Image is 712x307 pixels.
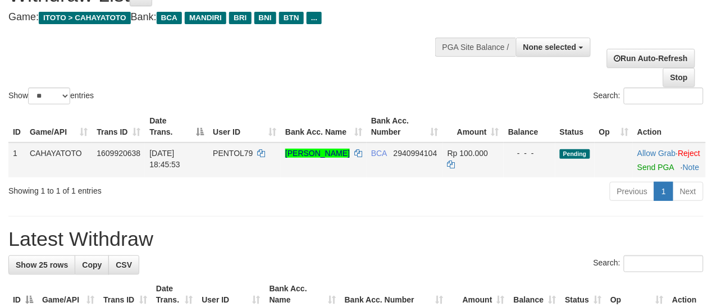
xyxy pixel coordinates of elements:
td: · [633,143,706,177]
label: Search: [594,255,704,272]
span: BNI [254,12,276,24]
h4: Game: Bank: [8,12,463,23]
input: Search: [624,88,704,104]
a: Run Auto-Refresh [607,49,695,68]
span: BTN [279,12,304,24]
select: Showentries [28,88,70,104]
span: Pending [560,149,590,159]
h1: Latest Withdraw [8,228,704,250]
span: ITOTO > CAHAYATOTO [39,12,131,24]
a: Reject [678,149,701,158]
a: CSV [108,255,139,274]
span: BCA [157,12,182,24]
span: · [637,149,678,158]
div: Showing 1 to 1 of 1 entries [8,181,288,196]
a: Next [673,182,704,201]
th: Status [555,111,595,143]
span: Copy [82,260,102,269]
a: Copy [75,255,109,274]
span: PENTOL79 [213,149,253,158]
span: Rp 100.000 [448,149,488,158]
th: Op: activate to sort column ascending [595,111,633,143]
th: User ID: activate to sort column ascending [208,111,281,143]
label: Show entries [8,88,94,104]
th: Action [633,111,706,143]
span: Show 25 rows [16,260,68,269]
div: - - - [508,148,551,159]
a: Send PGA [637,163,674,172]
a: Show 25 rows [8,255,75,274]
th: Amount: activate to sort column ascending [443,111,504,143]
span: [DATE] 18:45:53 [149,149,180,169]
th: Trans ID: activate to sort column ascending [92,111,145,143]
span: MANDIRI [185,12,226,24]
span: None selected [523,43,577,52]
th: Balance [504,111,555,143]
span: 1609920638 [97,149,140,158]
span: ... [307,12,322,24]
a: Stop [663,68,695,87]
td: CAHAYATOTO [25,143,92,177]
th: Bank Acc. Number: activate to sort column ascending [367,111,443,143]
a: Previous [610,182,655,201]
td: 1 [8,143,25,177]
span: BRI [229,12,251,24]
a: [PERSON_NAME] [285,149,350,158]
span: CSV [116,260,132,269]
label: Search: [594,88,704,104]
th: Game/API: activate to sort column ascending [25,111,92,143]
th: Bank Acc. Name: activate to sort column ascending [281,111,367,143]
span: BCA [371,149,387,158]
input: Search: [624,255,704,272]
div: PGA Site Balance / [435,38,516,57]
button: None selected [516,38,591,57]
a: 1 [654,182,673,201]
a: Note [683,163,700,172]
span: Copy 2940994104 to clipboard [394,149,437,158]
th: Date Trans.: activate to sort column descending [145,111,208,143]
a: Allow Grab [637,149,676,158]
th: ID [8,111,25,143]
